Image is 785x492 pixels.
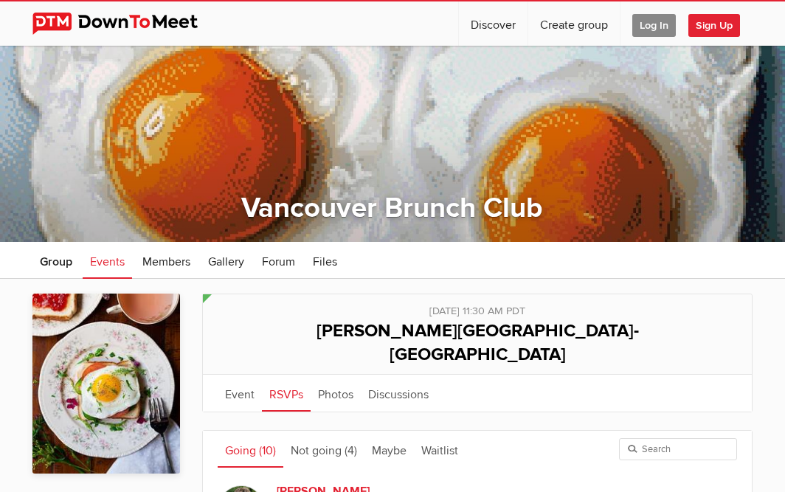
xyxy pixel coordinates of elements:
[262,375,311,412] a: RSVPs
[32,13,221,35] img: DownToMeet
[313,254,337,269] span: Files
[32,242,80,279] a: Group
[32,294,180,474] img: Vancouver Brunch Club
[201,242,252,279] a: Gallery
[135,242,198,279] a: Members
[345,443,357,458] span: (4)
[364,431,414,468] a: Maybe
[528,1,620,46] a: Create group
[218,375,262,412] a: Event
[90,254,125,269] span: Events
[241,191,543,225] a: Vancouver Brunch Club
[283,431,364,468] a: Not going (4)
[688,14,740,37] span: Sign Up
[305,242,345,279] a: Files
[208,254,244,269] span: Gallery
[459,1,528,46] a: Discover
[255,242,302,279] a: Forum
[262,254,295,269] span: Forum
[317,320,639,365] span: [PERSON_NAME][GEOGRAPHIC_DATA]-[GEOGRAPHIC_DATA]
[632,14,676,37] span: Log In
[311,375,361,412] a: Photos
[218,294,737,319] div: [DATE] 11:30 AM PDT
[142,254,190,269] span: Members
[414,431,466,468] a: Waitlist
[218,431,283,468] a: Going (10)
[619,438,737,460] input: Search
[361,375,436,412] a: Discussions
[83,242,132,279] a: Events
[259,443,276,458] span: (10)
[620,1,688,46] a: Log In
[40,254,72,269] span: Group
[688,1,752,46] a: Sign Up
